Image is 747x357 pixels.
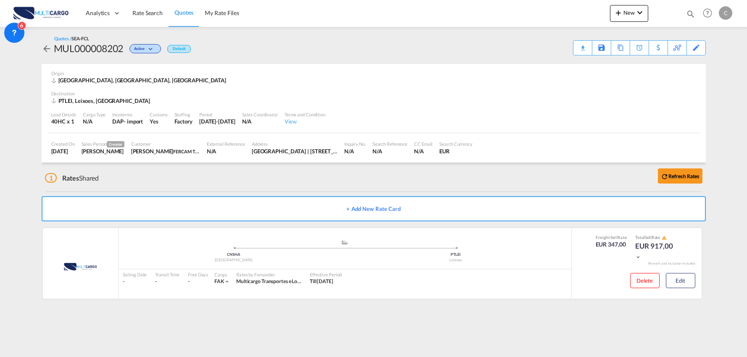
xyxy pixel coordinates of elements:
div: View [285,118,325,125]
div: Cargo [214,271,230,278]
span: Rates [62,174,79,182]
div: External Reference [207,141,245,147]
button: Delete [630,273,660,288]
div: Transit Time [155,271,179,278]
div: Multicargo Transportes e Logistica [236,278,301,285]
md-icon: assets/icons/custom/ship-fill.svg [340,240,350,244]
div: Spain | Gran Via de Carles III, 124 | 08034 | Barcelona [252,147,338,155]
div: [GEOGRAPHIC_DATA] [123,257,345,263]
button: icon-refreshRefresh Rates [658,168,702,184]
div: - import [124,118,143,125]
div: N/A [344,147,366,155]
div: N/A [242,118,278,125]
div: C [719,6,732,20]
div: Total Rate [635,234,677,241]
md-icon: icon-chevron-down [635,254,641,260]
div: CNSHA [123,252,345,257]
img: 82db67801a5411eeacfdbd8acfa81e61.png [13,4,69,23]
div: Search Currency [439,141,472,147]
md-icon: icon-download [578,42,588,48]
div: Address [252,141,338,147]
div: Remark and Inclusion included [642,261,702,266]
div: Cargo Type [83,111,106,118]
span: Till [DATE] [310,278,333,284]
span: Quotes [174,9,193,16]
div: Inquiry No. [344,141,366,147]
div: Effective Period [310,271,342,278]
div: Rates by Forwarder [236,271,301,278]
button: icon-alert [661,235,667,241]
div: Quotes /SEA-FCL [54,35,90,42]
div: Origin [51,70,696,76]
div: Quote PDF is not available at this time [578,41,588,48]
md-icon: icon-refresh [661,173,668,180]
div: Customer [131,141,200,147]
div: Stuffing [174,111,193,118]
div: DAP [112,118,124,125]
span: Sell [610,235,618,240]
div: icon-magnify [686,9,695,22]
div: Freight Rate [596,234,627,240]
img: MultiCargo [53,256,108,277]
div: Sales Coordinator [242,111,278,118]
div: PTLEI, Leixoes, Europe [51,97,153,105]
span: SEA-FCL [71,36,89,41]
span: My Rate Files [205,9,239,16]
div: EUR 347,00 [596,240,627,249]
div: Victor Ramirez [131,147,200,155]
b: Refresh Rates [668,173,699,179]
div: Default [167,45,190,53]
md-icon: icon-chevron-down [635,8,645,18]
md-icon: icon-chevron-down [224,278,230,284]
button: + Add New Rate Card [42,196,706,221]
div: N/A [207,147,245,155]
div: Created On [51,141,75,147]
md-icon: icon-arrow-left [42,44,52,54]
div: Leixoes [345,257,567,263]
div: Yes [150,118,167,125]
div: Help [700,6,719,21]
span: [GEOGRAPHIC_DATA], [GEOGRAPHIC_DATA], [GEOGRAPHIC_DATA] [58,77,227,84]
span: Help [700,6,715,20]
div: - [188,278,190,285]
span: 1 [45,173,57,183]
div: N/A [83,118,106,125]
div: CNSHA, Shanghai, Middle East [51,76,229,84]
div: Sailing Date [123,271,147,278]
div: EUR 917,00 [635,241,677,261]
span: Creator [107,141,124,147]
div: - [123,278,147,285]
div: Change Status Here [123,42,163,55]
div: Shared [45,173,99,183]
div: PTLEI [345,252,567,257]
div: 40HC x 1 [51,118,77,125]
div: 25 Sep 2025 [199,118,235,125]
div: N/A [372,147,407,155]
md-icon: icon-chevron-down [147,47,157,52]
div: CC Email [414,141,433,147]
button: Edit [666,273,695,288]
div: Sales Person [82,141,124,147]
div: Cesar Teixeira [82,147,124,155]
button: icon-plus 400-fgNewicon-chevron-down [610,5,648,22]
md-icon: icon-alert [662,235,667,240]
div: Save As Template [592,41,611,55]
span: Sell [645,235,652,240]
span: Multicargo Transportes e Logistica [236,278,311,284]
div: Destination [51,90,696,97]
div: N/A [414,147,433,155]
div: EUR [439,147,472,155]
md-icon: icon-plus 400-fg [613,8,623,18]
div: Incoterms [112,111,143,118]
span: New [613,9,645,16]
div: Change Status Here [129,44,161,53]
div: icon-arrow-left [42,42,54,55]
div: Search Reference [372,141,407,147]
div: Free Days [188,271,208,278]
span: Analytics [86,9,110,17]
md-icon: icon-magnify [686,9,695,18]
div: Till 25 Sep 2025 [310,278,333,285]
div: - [155,278,179,285]
div: Terms and Condition [285,111,325,118]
